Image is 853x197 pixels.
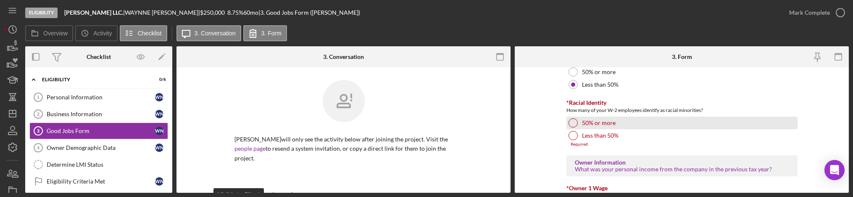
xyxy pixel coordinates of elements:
div: W N [155,144,163,152]
div: Owner Information [575,159,789,166]
label: Activity [93,30,112,37]
a: 3Good Jobs FormWN [29,122,168,139]
div: Checklist [87,53,111,60]
div: Eligibility Criteria Met [47,178,155,185]
div: Determine LMI Status [47,161,168,168]
div: Required [566,142,798,147]
a: people page [234,145,266,152]
button: 3. Form [243,25,287,41]
label: Less than 50% [582,132,619,139]
span: $250,000 [200,9,225,16]
a: Eligibility Criteria MetWN [29,173,168,190]
div: What was your personal income from the company in the previous tax year? [575,166,789,173]
div: W N [155,127,163,135]
label: *Owner 1 Wage [566,184,608,192]
div: | [64,9,125,16]
label: Less than 50% [582,81,619,88]
div: Mark Complete [789,4,830,21]
div: Owner Demographic Data [47,144,155,151]
tspan: 1 [37,95,39,100]
div: 3. Form [672,53,692,60]
div: W N [155,110,163,118]
label: Checklist [138,30,162,37]
label: 50% or more [582,69,616,75]
a: Determine LMI Status [29,156,168,173]
div: 3. Conversation [323,53,364,60]
div: 8.75 % [227,9,243,16]
b: [PERSON_NAME] LLC. [64,9,123,16]
button: Checklist [120,25,167,41]
label: 3. Form [261,30,282,37]
p: [PERSON_NAME] will only see the activity below after joining the project. Visit the to resend a s... [234,135,453,163]
tspan: 4 [37,145,40,150]
label: 3. Conversation [195,30,236,37]
label: Overview [43,30,68,37]
a: 1Personal InformationWN [29,89,168,106]
a: 4Owner Demographic DataWN [29,139,168,156]
div: W N [155,93,163,101]
tspan: 2 [37,112,39,117]
div: 60 mo [243,9,258,16]
div: WAYNNE [PERSON_NAME] | [125,9,200,16]
div: Eligibility [25,8,58,18]
div: 0 / 6 [151,77,166,82]
div: Personal Information [47,94,155,101]
button: Overview [25,25,73,41]
div: Open Intercom Messenger [824,160,845,180]
button: 3. Conversation [176,25,241,41]
label: 50% or more [582,120,616,126]
div: Good Jobs Form [47,128,155,134]
div: W N [155,177,163,186]
div: Eligibility [42,77,145,82]
button: Mark Complete [781,4,849,21]
a: 2Business InformationWN [29,106,168,122]
div: *Racial Identity [566,99,798,106]
tspan: 3 [37,128,39,133]
div: How many of your W-2 employees identify as racial minorities? [566,106,798,114]
div: Business Information [47,111,155,117]
div: | 3. Good Jobs Form ([PERSON_NAME]) [258,9,360,16]
button: Activity [75,25,117,41]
